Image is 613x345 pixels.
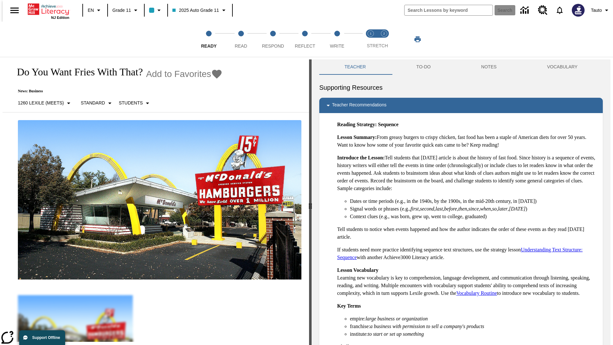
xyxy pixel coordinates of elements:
p: If students need more practice identifying sequence text structures, use the strategy lesson with... [337,246,598,261]
button: NOTES [456,59,522,75]
text: 2 [383,32,385,35]
button: Reflect step 4 of 5 [286,22,323,57]
div: activity [312,59,610,345]
strong: Reading Strategy: [337,122,377,127]
button: Respond step 3 of 5 [254,22,291,57]
strong: Key Terms [337,303,361,309]
a: Understanding Text Structure: Sequence [337,247,583,260]
div: Teacher Recommendations [319,98,603,113]
div: Press Enter or Spacebar and then press right and left arrow keys to move the slider [309,59,312,345]
button: Select Student [116,97,154,109]
li: Context clues (e.g., was born, grew up, went to college, graduated) [350,213,598,220]
button: Stretch Read step 1 of 2 [361,22,380,57]
button: Add to Favorites - Do You Want Fries With That? [146,68,223,80]
em: last [435,206,443,211]
img: Avatar [572,4,585,17]
em: since [468,206,479,211]
strong: Sequence [378,122,398,127]
button: Class color is light blue. Change class color [147,4,165,16]
strong: Introduce the Lesson: [337,155,385,160]
a: Notifications [551,2,568,19]
button: Ready step 1 of 5 [190,22,227,57]
span: Respond [262,43,284,49]
li: franchise: [350,323,598,330]
span: Ready [201,43,217,49]
em: so [492,206,497,211]
button: Grade: Grade 11, Select a grade [110,4,142,16]
button: TO-DO [391,59,456,75]
button: Select Lexile, 1260 Lexile (Meets) [15,97,75,109]
em: [DATE] [509,206,526,211]
button: VOCABULARY [522,59,603,75]
button: Profile/Settings [588,4,613,16]
em: before [444,206,457,211]
span: Support Offline [32,335,60,340]
em: then [458,206,467,211]
button: Stretch Respond step 2 of 2 [375,22,393,57]
button: Scaffolds, Standard [78,97,116,109]
a: Resource Center, Will open in new tab [534,2,551,19]
span: STRETCH [367,43,388,48]
p: From greasy burgers to crispy chicken, fast food has been a staple of American diets for over 50 ... [337,134,598,149]
p: News: Business [10,89,223,94]
span: Read [235,43,247,49]
h1: Do You Want Fries With That? [10,66,143,78]
button: Language: EN, Select a language [85,4,105,16]
button: Write step 5 of 5 [319,22,356,57]
a: Vocabulary Routine [456,290,497,296]
em: first [411,206,419,211]
h6: Supporting Resources [319,82,603,93]
strong: Lesson Vocabulary [337,267,378,273]
span: 2025 Auto Grade 11 [172,7,219,14]
button: Read step 2 of 5 [222,22,259,57]
button: Select a new avatar [568,2,588,19]
p: Students [119,100,143,106]
em: large business or organization [366,316,428,321]
em: a business with permission to sell a company's products [370,324,484,329]
button: Teacher [319,59,391,75]
p: Teacher Recommendations [332,102,386,109]
div: reading [3,59,309,342]
li: Signal words or phrases (e.g., , , , , , , , , , ) [350,205,598,213]
div: Home [28,2,69,19]
li: empire: [350,315,598,323]
p: Tell students to notice when events happened and how the author indicates the order of these even... [337,226,598,241]
span: Write [330,43,344,49]
p: 1260 Lexile (Meets) [18,100,64,106]
span: EN [88,7,94,14]
p: Tell students that [DATE] article is about the history of fast food. Since history is a sequence ... [337,154,598,192]
em: to start or set up something [368,331,424,337]
img: One of the first McDonald's stores, with the iconic red sign and golden arches. [18,120,301,280]
span: Reflect [295,43,315,49]
span: Tauto [591,7,602,14]
text: 1 [370,32,371,35]
button: Class: 2025 Auto Grade 11, Select your class [170,4,230,16]
p: Standard [81,100,105,106]
li: Dates or time periods (e.g., in the 1940s, by the 1900s, in the mid-20th century, in [DATE]) [350,197,598,205]
em: when [480,206,491,211]
em: later [498,206,508,211]
button: Print [407,34,428,45]
strong: Lesson Summary: [337,134,377,140]
div: Instructional Panel Tabs [319,59,603,75]
span: NJ Edition [51,16,69,19]
li: institute: [350,330,598,338]
input: search field [405,5,493,15]
button: Open side menu [5,1,24,20]
span: Add to Favorites [146,69,211,79]
a: Data Center [517,2,534,19]
em: second [420,206,434,211]
span: Grade 11 [112,7,131,14]
button: Support Offline [19,330,65,345]
p: Learning new vocabulary is key to comprehension, language development, and communication through ... [337,266,598,297]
